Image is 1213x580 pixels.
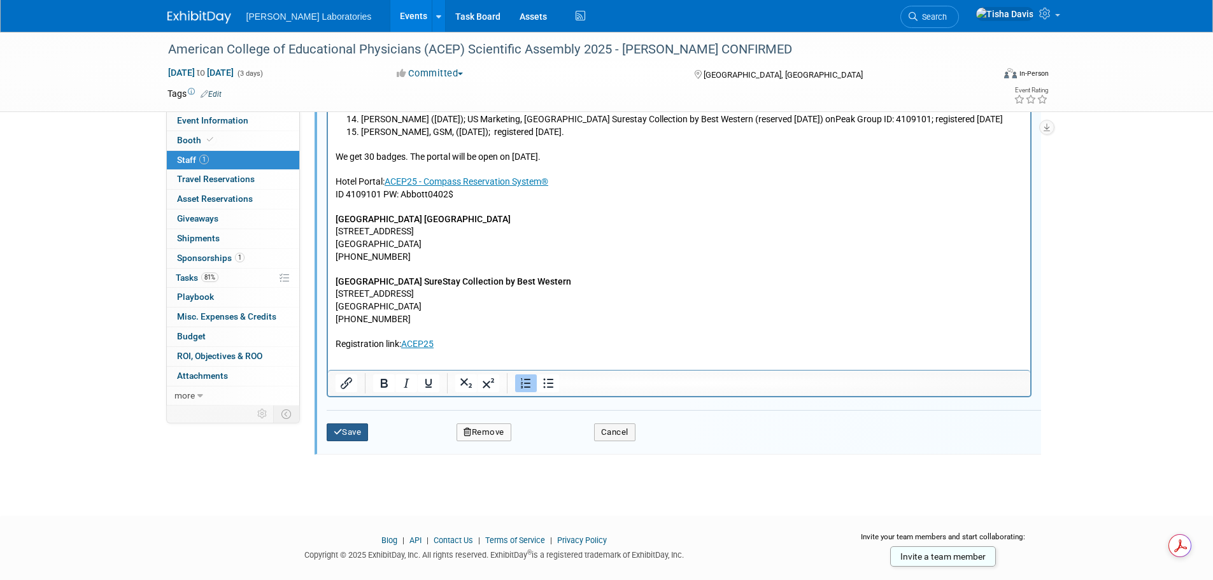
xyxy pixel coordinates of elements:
[33,55,695,67] li: [PERSON_NAME] - [GEOGRAPHIC_DATA] [GEOGRAPHIC_DATA] (reserved [DATE]) onPeak Group ID: 4109101; r...
[177,213,218,223] span: Giveaways
[177,331,206,341] span: Budget
[177,311,276,322] span: Misc. Expenses & Credits
[167,67,234,78] span: [DATE] [DATE]
[33,192,695,217] li: [PERSON_NAME], GSM, ([DATE]); registered [DATE]. Switched [PERSON_NAME]'s room to [PERSON_NAME] [...
[177,135,216,145] span: Booth
[73,442,106,453] a: ACEP25
[252,406,274,422] td: Personalize Event Tab Strip
[975,7,1034,21] img: Tisha Davis
[167,229,299,248] a: Shipments
[399,535,408,545] span: |
[336,374,357,392] button: Insert/edit link
[33,155,695,180] li: [PERSON_NAME] - US Marketing, [GEOGRAPHIC_DATA] Surestay Collection by Best Western (reserved [DA...
[177,351,262,361] span: ROI, Objectives & ROO
[177,155,209,165] span: Staff
[33,180,695,192] li: [PERSON_NAME] - He’s a local EME; registered [DATE]
[918,66,1049,85] div: Event Format
[515,374,537,392] button: Numbered list
[1004,68,1017,78] img: Format-Inperson.png
[457,423,511,441] button: Remove
[637,18,677,29] b: ON LEAVE
[478,374,499,392] button: Superscript
[1019,69,1049,78] div: In-Person
[273,406,299,422] td: Toggle Event Tabs
[8,380,243,390] b: [GEOGRAPHIC_DATA] SureStay Collection by Best Western
[395,374,417,392] button: Italic
[455,374,477,392] button: Subscript
[841,532,1046,551] div: Invite your team members and start collaborating:
[201,90,222,99] a: Edit
[201,272,218,282] span: 81%
[164,38,974,61] div: American College of Educational Physicians (ACEP) Scientific Assembly 2025 - [PERSON_NAME] CONFIRMED
[537,374,559,392] button: Bullet list
[167,170,299,189] a: Travel Reservations
[33,67,695,80] li: [PERSON_NAME], [GEOGRAPHIC_DATA] Marketing - [GEOGRAPHIC_DATA] [GEOGRAPHIC_DATA] (reserved [DATE]...
[33,80,695,105] li: [PERSON_NAME], [GEOGRAPHIC_DATA] Marketing - [GEOGRAPHIC_DATA] Surestay Collection by Best Wester...
[557,535,607,545] a: Privacy Policy
[207,136,213,143] i: Booth reservation complete
[177,194,253,204] span: Asset Reservations
[167,131,299,150] a: Booth
[236,69,263,78] span: (3 days)
[174,390,195,400] span: more
[195,67,207,78] span: to
[475,535,483,545] span: |
[33,143,695,155] li: Dr. [PERSON_NAME], HCP, Speaker - [GEOGRAPHIC_DATA] Surestay Collection by Best Western (reserved...
[409,535,422,545] a: API
[167,386,299,406] a: more
[900,6,959,28] a: Search
[373,374,395,392] button: Bold
[167,288,299,307] a: Playbook
[381,535,397,545] a: Blog
[8,318,183,328] b: [GEOGRAPHIC_DATA] [GEOGRAPHIC_DATA]
[167,11,231,24] img: ExhibitDay
[177,174,255,184] span: Travel Reservations
[167,151,299,170] a: Staff1
[890,546,996,567] a: Invite a team member
[418,374,439,392] button: Underline
[167,347,299,366] a: ROI, Objectives & ROO
[199,155,209,164] span: 1
[594,423,635,441] button: Cancel
[177,115,248,125] span: Event Information
[167,209,299,229] a: Giveaways
[33,130,695,143] li: [PERSON_NAME] - [GEOGRAPHIC_DATA] - [GEOGRAPHIC_DATA] Surestay Collection by Best Western (reserv...
[246,11,372,22] span: [PERSON_NAME] Laboratories
[167,308,299,327] a: Misc. Expenses & Credits
[167,249,299,268] a: Sponsorships1
[918,12,947,22] span: Search
[8,242,695,454] p: We get 30 badges. The portal will be open on [DATE]. Hotel Portal: ID 4109101 PW: Abbott0402$ [ST...
[704,70,863,80] span: [GEOGRAPHIC_DATA], [GEOGRAPHIC_DATA]
[177,292,214,302] span: Playbook
[167,327,299,346] a: Budget
[423,535,432,545] span: |
[527,549,532,556] sup: ®
[167,367,299,386] a: Attachments
[485,535,545,545] a: Terms of Service
[235,253,245,262] span: 1
[177,253,245,263] span: Sponsorships
[1014,87,1048,94] div: Event Rating
[33,230,695,243] li: [PERSON_NAME], GSM, ([DATE]); registered [DATE].
[434,535,473,545] a: Contact Us
[57,280,220,290] a: ACEP25 - Compass Reservation System®
[327,423,369,441] button: Save
[33,30,695,43] li: [PERSON_NAME], [GEOGRAPHIC_DATA] Marketing, transferred [PERSON_NAME]'s room to [PERSON_NAME] [DA...
[167,111,299,131] a: Event Information
[33,217,695,230] li: [PERSON_NAME] ([DATE]); US Marketing, [GEOGRAPHIC_DATA] Surestay Collection by Best Western (rese...
[167,269,299,288] a: Tasks81%
[33,105,695,130] li: [PERSON_NAME], [GEOGRAPHIC_DATA] - [GEOGRAPHIC_DATA] Surestay Collection by Best Western (reserve...
[167,87,222,100] td: Tags
[177,371,228,381] span: Attachments
[547,535,555,545] span: |
[33,43,695,55] li: [PERSON_NAME], [GEOGRAPHIC_DATA] Marketing - [GEOGRAPHIC_DATA] [GEOGRAPHIC_DATA] (reserved [DATE]...
[167,190,299,209] a: Asset Reservations
[176,272,218,283] span: Tasks
[392,67,468,80] button: Committed
[167,546,822,561] div: Copyright © 2025 ExhibitDay, Inc. All rights reserved. ExhibitDay is a registered trademark of Ex...
[177,233,220,243] span: Shipments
